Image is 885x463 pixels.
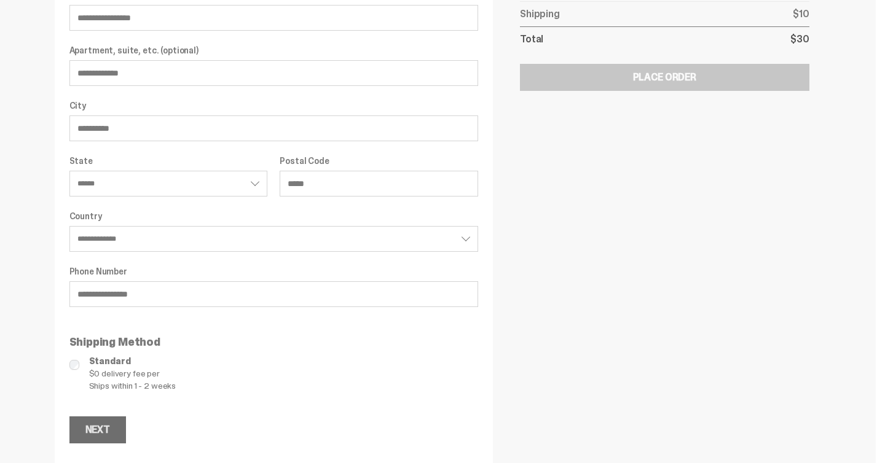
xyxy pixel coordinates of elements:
label: Phone Number [69,267,479,276]
p: $30 [790,34,809,44]
p: Total [520,34,543,44]
label: State [69,156,268,166]
p: $10 [793,9,809,19]
button: Place Order [520,64,809,91]
span: Ships within 1 - 2 weeks [89,379,479,392]
label: City [69,101,479,111]
button: Next [69,416,126,443]
span: $0 delivery fee per [89,367,479,379]
div: Next [85,425,110,435]
p: Shipping [520,9,560,19]
div: Place Order [633,72,696,82]
span: Standard [89,355,479,367]
p: Shipping Method [69,337,479,348]
label: Postal Code [280,156,478,166]
label: Country [69,211,479,221]
label: Apartment, suite, etc. (optional) [69,45,479,55]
